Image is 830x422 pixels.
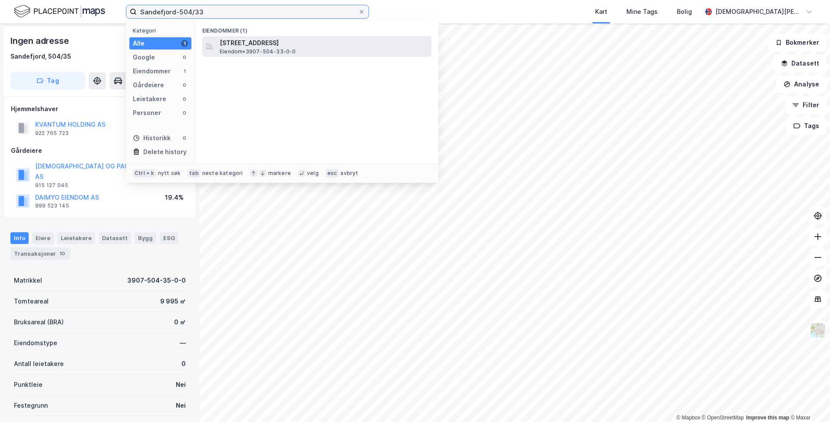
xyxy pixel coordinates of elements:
div: markere [268,170,291,177]
div: Nei [176,379,186,390]
div: Kategori [133,27,191,34]
div: Info [10,232,29,244]
div: 0 [181,54,188,61]
div: 3907-504-35-0-0 [127,275,186,286]
button: Analyse [776,76,827,93]
div: 9 995 ㎡ [160,296,186,307]
div: 0 [181,82,188,89]
span: [STREET_ADDRESS] [220,38,428,48]
input: Søk på adresse, matrikkel, gårdeiere, leietakere eller personer [137,5,358,18]
div: avbryt [340,170,358,177]
div: 1 [181,40,188,47]
div: Google [133,52,155,63]
div: 915 127 045 [35,182,68,189]
div: 10 [58,249,67,258]
div: 1 [181,68,188,75]
div: Eiendomstype [14,338,57,348]
div: Matrikkel [14,275,42,286]
div: Personer [133,108,161,118]
div: ESG [160,232,178,244]
div: Leietakere [133,94,166,104]
div: Datasett [99,232,131,244]
img: Z [810,322,826,339]
div: Eiere [32,232,54,244]
button: Bokmerker [768,34,827,51]
div: Bygg [135,232,156,244]
div: 0 [181,359,186,369]
div: Sandefjord, 504/35 [10,51,71,62]
div: Ctrl + k [133,169,156,178]
div: Eiendommer [133,66,171,76]
button: Tag [10,72,85,89]
div: Eiendommer (1) [195,20,438,36]
img: logo.f888ab2527a4732fd821a326f86c7f29.svg [14,4,105,19]
a: Mapbox [676,415,700,421]
span: Eiendom • 3907-504-33-0-0 [220,48,296,55]
div: Gårdeiere [11,145,189,156]
div: 19.4% [165,192,184,203]
div: neste kategori [202,170,243,177]
div: Transaksjoner [10,247,70,260]
div: [DEMOGRAPHIC_DATA][PERSON_NAME] [715,7,802,17]
div: 0 ㎡ [174,317,186,327]
div: Delete history [143,147,187,157]
div: 0 [181,135,188,142]
div: Alle [133,38,145,49]
div: Kart [595,7,607,17]
div: Punktleie [14,379,43,390]
div: velg [307,170,319,177]
div: Bruksareal (BRA) [14,317,64,327]
div: tab [188,169,201,178]
button: Tags [786,117,827,135]
div: 0 [181,109,188,116]
button: Filter [785,96,827,114]
div: 922 765 723 [35,130,69,137]
div: Hjemmelshaver [11,104,189,114]
div: Nei [176,400,186,411]
div: Historikk [133,133,171,143]
div: Ingen adresse [10,34,70,48]
iframe: Chat Widget [787,380,830,422]
div: nytt søk [158,170,181,177]
button: Datasett [774,55,827,72]
div: — [180,338,186,348]
div: 0 [181,96,188,102]
div: Leietakere [57,232,95,244]
div: Bolig [677,7,692,17]
div: esc [326,169,339,178]
div: Mine Tags [626,7,658,17]
div: Gårdeiere [133,80,164,90]
div: 999 523 145 [35,202,69,209]
div: Tomteareal [14,296,49,307]
div: Festegrunn [14,400,48,411]
div: Antall leietakere [14,359,64,369]
div: Kontrollprogram for chat [787,380,830,422]
a: OpenStreetMap [702,415,744,421]
a: Improve this map [746,415,789,421]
